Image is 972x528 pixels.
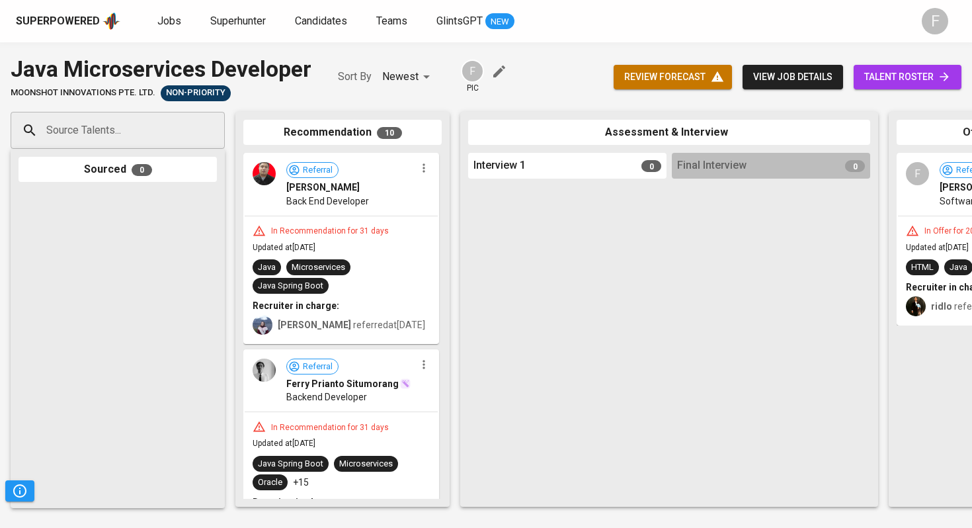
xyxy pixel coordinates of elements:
div: Oracle [258,476,282,489]
img: christine.raharja@glints.com [253,315,272,335]
span: 0 [845,160,865,172]
p: +15 [293,476,309,489]
a: GlintsGPT NEW [436,13,514,30]
div: Hiring on Hold [161,85,231,101]
div: Sourced [19,157,217,183]
span: referred at [DATE] [278,320,425,330]
b: Recruiter in charge: [253,497,339,507]
b: ridlo [931,301,952,312]
span: Jobs [157,15,181,27]
a: talent roster [854,65,961,89]
div: pic [461,60,484,94]
span: Back End Developer [286,195,369,208]
div: Microservices [292,261,345,274]
span: talent roster [864,69,951,85]
a: Superpoweredapp logo [16,11,120,31]
img: ridlo@glints.com [906,296,926,316]
div: Java Spring Boot [258,280,323,292]
span: 0 [132,164,152,176]
span: Final Interview [677,158,747,173]
div: Java [950,261,967,274]
button: view job details [743,65,843,89]
button: Open [218,129,220,132]
span: 0 [641,160,661,172]
span: Updated at [DATE] [253,243,315,252]
div: Microservices [339,458,393,470]
span: Moonshot Innovations Pte. Ltd. [11,87,155,99]
button: Pipeline Triggers [5,480,34,502]
div: Java Microservices Developer [11,53,311,85]
div: Recommendation [243,120,442,146]
span: Updated at [DATE] [906,243,969,252]
span: Teams [376,15,407,27]
div: In Recommendation for 31 days [266,226,394,237]
img: app logo [102,11,120,31]
span: view job details [753,69,832,85]
a: Teams [376,13,410,30]
div: F [906,162,929,185]
img: 4b0f6a6e9b9baf52bc7c132ab9e118ae.jpg [253,162,276,185]
p: Sort By [338,69,372,85]
span: Candidates [295,15,347,27]
span: Superhunter [210,15,266,27]
span: Non-Priority [161,87,231,99]
span: NEW [485,15,514,28]
div: Assessment & Interview [468,120,870,146]
span: review forecast [624,69,721,85]
span: Backend Developer [286,390,367,404]
span: [PERSON_NAME] [286,181,360,194]
p: Newest [382,69,419,85]
b: [PERSON_NAME] [278,320,351,330]
span: 10 [377,127,402,139]
div: Java [258,261,276,274]
span: Referral [298,361,338,373]
div: Superpowered [16,14,100,29]
a: Candidates [295,13,350,30]
div: F [922,8,948,34]
span: Referral [298,164,338,177]
div: Referral[PERSON_NAME]Back End DeveloperIn Recommendation for 31 daysUpdated at[DATE]JavaMicroserv... [243,153,439,344]
span: Ferry Prianto Situmorang [286,377,399,390]
button: review forecast [614,65,732,89]
a: Jobs [157,13,184,30]
span: Interview 1 [473,158,526,173]
div: Newest [382,65,434,89]
div: Java Spring Boot [258,458,323,470]
div: F [461,60,484,83]
img: magic_wand.svg [400,378,411,389]
div: HTML [911,261,934,274]
b: Recruiter in charge: [253,300,339,311]
a: Superhunter [210,13,268,30]
span: Updated at [DATE] [253,439,315,448]
div: In Recommendation for 31 days [266,422,394,433]
img: 23f5ea635ccd46dda7eba639e2db6a74.jpg [253,359,276,382]
span: GlintsGPT [436,15,483,27]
